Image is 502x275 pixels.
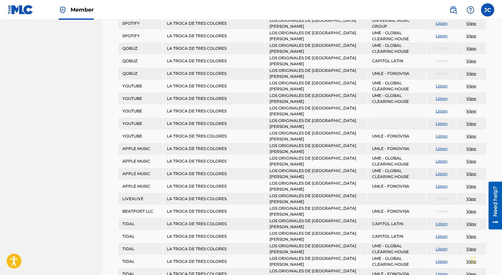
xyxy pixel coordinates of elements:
[368,43,426,54] td: UME - GLOBAL CLEARING HOUSE
[118,80,162,92] td: YOUTUBE
[427,208,456,214] p: Listen
[368,243,426,255] td: UME - GLOBAL CLEARING HOUSE
[118,93,162,105] td: YOUTUBE
[118,43,162,54] td: QOBUZ
[466,221,476,226] a: View
[368,218,426,230] td: CAPITOL LATIN
[481,3,494,16] div: User Menu
[368,93,426,105] td: UME - GLOBAL CLEARING HOUSE
[118,130,162,142] td: YOUTUBE
[118,168,162,180] td: APPLE MUSIC
[163,17,265,29] td: LA TROCA DE TRES COLORES
[266,180,367,192] td: LOS ORIGINALES DE [GEOGRAPHIC_DATA][PERSON_NAME]
[466,58,476,63] a: View
[118,193,162,205] td: LIVEXLIVE
[466,134,476,138] a: View
[118,155,162,167] td: APPLE MUSIC
[368,80,426,92] td: UME - GLOBAL CLEARING HOUSE
[435,184,447,189] a: Listen
[163,243,265,255] td: LA TROCA DE TRES COLORES
[163,143,265,155] td: LA TROCA DE TRES COLORES
[118,105,162,117] td: YOUTUBE
[266,155,367,167] td: LOS ORIGINALES DE [GEOGRAPHIC_DATA][PERSON_NAME]
[368,17,426,29] td: UNIVERSAL MUSIC GROUP
[427,196,456,202] p: Listen
[466,196,476,201] a: View
[435,221,447,226] a: Listen
[163,205,265,217] td: LA TROCA DE TRES COLORES
[466,33,476,38] a: View
[266,168,367,180] td: LOS ORIGINALES DE [GEOGRAPHIC_DATA][PERSON_NAME]
[163,256,265,267] td: LA TROCA DE TRES COLORES
[466,21,476,26] a: View
[266,193,367,205] td: LOS ORIGINALES DE [GEOGRAPHIC_DATA][PERSON_NAME]
[466,259,476,264] a: View
[118,118,162,130] td: YOUTUBE
[368,155,426,167] td: UME - GLOBAL CLEARING HOUSE
[266,143,367,155] td: LOS ORIGINALES DE [GEOGRAPHIC_DATA][PERSON_NAME]
[266,256,367,267] td: LOS ORIGINALES DE [GEOGRAPHIC_DATA][PERSON_NAME]
[368,130,426,142] td: UMLE - FONOVISA
[466,234,476,239] a: View
[435,108,447,113] a: Listen
[469,243,502,275] iframe: Chat Widget
[118,68,162,79] td: QOBUZ
[466,71,476,76] a: View
[464,3,477,16] div: Help
[435,146,447,151] a: Listen
[266,55,367,67] td: LOS ORIGINALES DE [GEOGRAPHIC_DATA][PERSON_NAME]
[435,246,447,251] a: Listen
[466,246,476,251] a: View
[118,243,162,255] td: TIDAL
[427,46,456,51] p: Listen
[118,143,162,155] td: APPLE MUSIC
[466,184,476,189] a: View
[118,205,162,217] td: BEATPORT LLC
[163,30,265,42] td: LA TROCA DE TRES COLORES
[266,243,367,255] td: LOS ORIGINALES DE [GEOGRAPHIC_DATA][PERSON_NAME]
[266,105,367,117] td: LOS ORIGINALES DE [GEOGRAPHIC_DATA][PERSON_NAME]
[368,256,426,267] td: UME - GLOBAL CLEARING HOUSE
[266,93,367,105] td: LOS ORIGINALES DE [GEOGRAPHIC_DATA][PERSON_NAME]
[71,6,94,14] span: Member
[266,17,367,29] td: LOS ORIGINALES DE [GEOGRAPHIC_DATA][PERSON_NAME]
[118,256,162,267] td: TIDAL
[368,168,426,180] td: UME - GLOBAL CLEARING HOUSE
[118,17,162,29] td: SPOTIFY
[163,105,265,117] td: LA TROCA DE TRES COLORES
[59,6,67,14] img: Top Rightsholder
[435,21,447,26] a: Listen
[435,159,447,164] a: Listen
[435,33,447,38] a: Listen
[471,250,475,270] div: Drag
[449,6,457,14] img: search
[368,180,426,192] td: UMLE - FONOVISA
[118,30,162,42] td: SPOTIFY
[266,30,367,42] td: LOS ORIGINALES DE [GEOGRAPHIC_DATA][PERSON_NAME]
[368,205,426,217] td: UMLE - FONOVISA
[435,259,447,264] a: Listen
[266,230,367,242] td: LOS ORIGINALES DE [GEOGRAPHIC_DATA][PERSON_NAME]
[163,180,265,192] td: LA TROCA DE TRES COLORES
[368,68,426,79] td: UMLE - FONOVISA
[266,68,367,79] td: LOS ORIGINALES DE [GEOGRAPHIC_DATA][PERSON_NAME]
[118,180,162,192] td: APPLE MUSIC
[7,5,16,35] div: Need help?
[427,58,456,64] p: Listen
[368,230,426,242] td: CAPITOL LATIN
[435,96,447,101] a: Listen
[368,30,426,42] td: UME - GLOBAL CLEARING HOUSE
[163,93,265,105] td: LA TROCA DE TRES COLORES
[435,121,447,126] a: Listen
[466,6,474,14] img: help
[435,83,447,88] a: Listen
[163,55,265,67] td: LA TROCA DE TRES COLORES
[466,146,476,151] a: View
[447,3,460,16] a: Public Search
[163,230,265,242] td: LA TROCA DE TRES COLORES
[163,118,265,130] td: LA TROCA DE TRES COLORES
[427,71,456,76] p: Listen
[466,159,476,164] a: View
[466,108,476,113] a: View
